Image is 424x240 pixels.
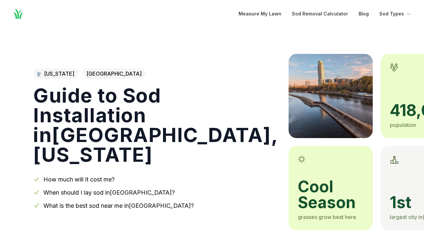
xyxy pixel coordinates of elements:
[37,71,41,76] img: Minnesota state outline
[390,122,416,128] span: population
[298,214,356,220] span: grasses grow best here
[82,68,146,79] span: [GEOGRAPHIC_DATA]
[33,85,278,164] h1: Guide to Sod Installation in [GEOGRAPHIC_DATA] , [US_STATE]
[289,54,373,138] img: A picture of Minneapolis
[292,10,348,18] a: Sod Removal Calculator
[43,202,194,209] a: What is the best sod near me in[GEOGRAPHIC_DATA]?
[379,10,412,18] button: Sod Types
[239,10,281,18] a: Measure My Lawn
[43,189,175,196] a: When should I lay sod in[GEOGRAPHIC_DATA]?
[298,179,364,210] span: cool season
[359,10,369,18] a: Blog
[33,68,78,79] a: [US_STATE]
[43,176,115,183] a: How much will it cost me?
